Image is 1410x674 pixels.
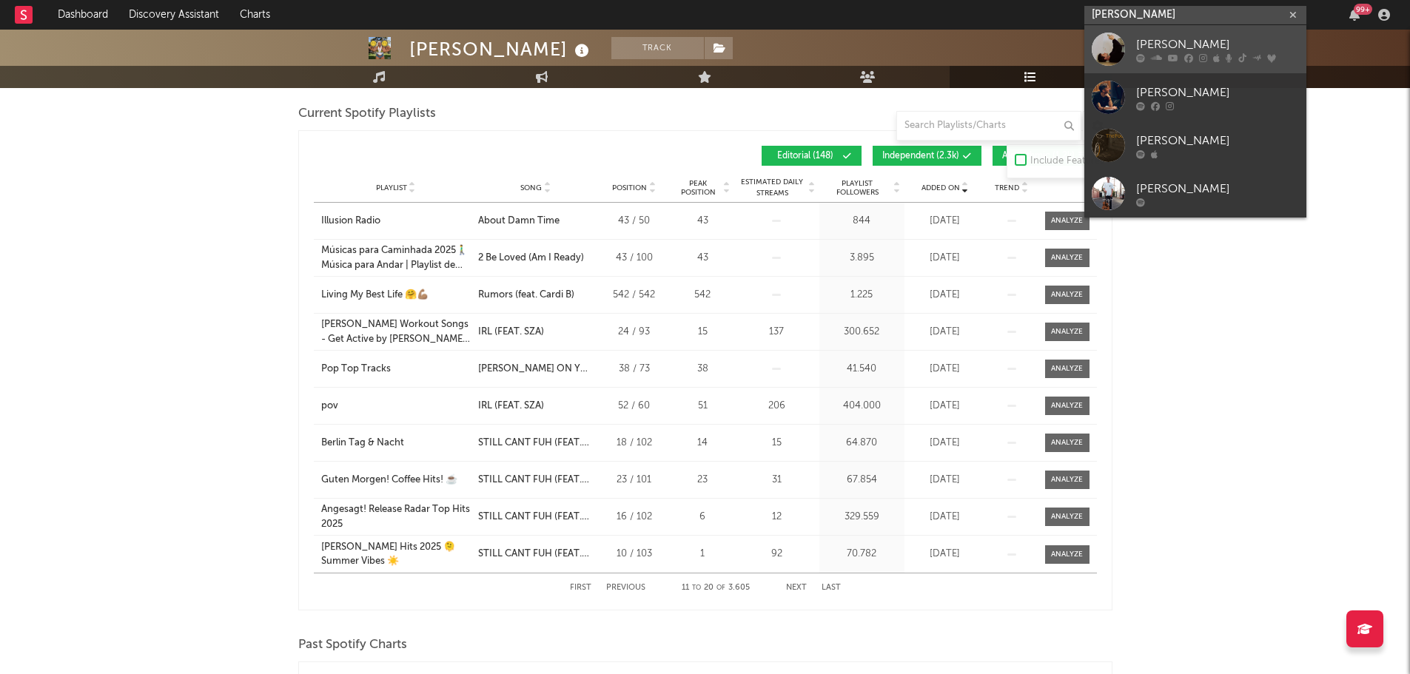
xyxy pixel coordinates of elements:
div: 137 [738,325,816,340]
div: 300.652 [823,325,901,340]
button: Editorial(148) [762,146,862,166]
div: 43 [675,251,731,266]
span: Algorithmic ( 1.2k ) [1002,152,1075,161]
a: [PERSON_NAME] [1084,73,1306,121]
div: 51 [675,399,731,414]
div: 15 [675,325,731,340]
span: to [692,584,701,591]
span: Added On [921,183,960,192]
button: First [570,584,591,592]
div: 1.225 [823,288,901,303]
span: Past Spotify Charts [298,636,407,654]
div: STILL CANT FUH (FEAT. DOJA CAT) [478,473,594,488]
div: STILL CANT FUH (FEAT. DOJA CAT) [478,510,594,525]
button: Next [786,584,807,592]
div: [PERSON_NAME] ON YO TITTYS (FREESTYLE) [478,362,594,377]
a: [PERSON_NAME] Workout Songs - Get Active by [PERSON_NAME] (Official) [321,317,471,346]
span: of [716,584,725,591]
div: 10 / 103 [601,547,668,562]
div: 52 / 60 [601,399,668,414]
div: Living My Best Life 🤗💪🏽 [321,288,429,303]
div: 12 [738,510,816,525]
div: 43 / 100 [601,251,668,266]
div: IRL (FEAT. SZA) [478,325,544,340]
span: Current Spotify Playlists [298,105,436,123]
span: Playlist Followers [823,179,892,197]
div: 2 Be Loved (Am I Ready) [478,251,584,266]
div: 92 [738,547,816,562]
div: [DATE] [908,473,982,488]
div: IRL (FEAT. SZA) [478,399,544,414]
div: Pop Top Tracks [321,362,391,377]
a: Berlin Tag & Nacht [321,436,471,451]
div: STILL CANT FUH (FEAT. DOJA CAT) [478,547,594,562]
div: Include Features [1030,152,1104,170]
div: [DATE] [908,325,982,340]
div: [DATE] [908,362,982,377]
div: 70.782 [823,547,901,562]
div: 11 20 3.605 [675,579,756,597]
div: 24 / 93 [601,325,668,340]
div: [PERSON_NAME] [1136,180,1299,198]
div: 43 [675,214,731,229]
span: Peak Position [675,179,722,197]
a: Músicas para Caminhada 2025🚶‍♂️ Música para Andar | Playlist de Caminhada | Walking Songs [321,243,471,272]
a: Pop Top Tracks [321,362,471,377]
div: 14 [675,436,731,451]
input: Search Playlists/Charts [896,111,1081,141]
div: [PERSON_NAME] [1136,84,1299,101]
div: [DATE] [908,214,982,229]
div: [PERSON_NAME] [409,37,593,61]
div: 206 [738,399,816,414]
div: 1 [675,547,731,562]
span: Estimated Daily Streams [738,177,807,199]
button: Last [822,584,841,592]
div: 404.000 [823,399,901,414]
a: Guten Morgen! Coffee Hits! ☕ [321,473,471,488]
a: [PERSON_NAME] Hits 2025 🫠 Summer Vibes ☀️ [321,540,471,569]
button: Previous [606,584,645,592]
div: 542 [675,288,731,303]
div: 3.895 [823,251,901,266]
div: 99 + [1354,4,1372,15]
span: Trend [995,183,1019,192]
div: 43 / 50 [601,214,668,229]
div: 31 [738,473,816,488]
div: About Damn Time [478,214,560,229]
div: 23 / 101 [601,473,668,488]
div: [PERSON_NAME] [1136,132,1299,149]
div: 41.540 [823,362,901,377]
span: Independent ( 2.3k ) [882,152,959,161]
span: Position [612,183,647,192]
div: Rumors (feat. Cardi B) [478,288,574,303]
button: Independent(2.3k) [873,146,981,166]
div: [DATE] [908,510,982,525]
a: [PERSON_NAME] [1084,169,1306,218]
a: Angesagt! Release Radar Top Hits 2025 [321,502,471,531]
a: [PERSON_NAME] [1084,25,1306,73]
div: 329.559 [823,510,901,525]
div: 16 / 102 [601,510,668,525]
button: Track [611,37,704,59]
button: 99+ [1349,9,1360,21]
input: Search for artists [1084,6,1306,24]
div: STILL CANT FUH (FEAT. DOJA CAT) [478,436,594,451]
a: pov [321,399,471,414]
div: Guten Morgen! Coffee Hits! ☕ [321,473,457,488]
div: Illusion Radio [321,214,380,229]
div: [DATE] [908,436,982,451]
div: [DATE] [908,288,982,303]
div: [PERSON_NAME] [1136,36,1299,53]
div: [DATE] [908,251,982,266]
div: 67.854 [823,473,901,488]
div: 6 [675,510,731,525]
div: 15 [738,436,816,451]
div: 64.870 [823,436,901,451]
div: Berlin Tag & Nacht [321,436,404,451]
div: 38 / 73 [601,362,668,377]
div: 542 / 542 [601,288,668,303]
div: [DATE] [908,547,982,562]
